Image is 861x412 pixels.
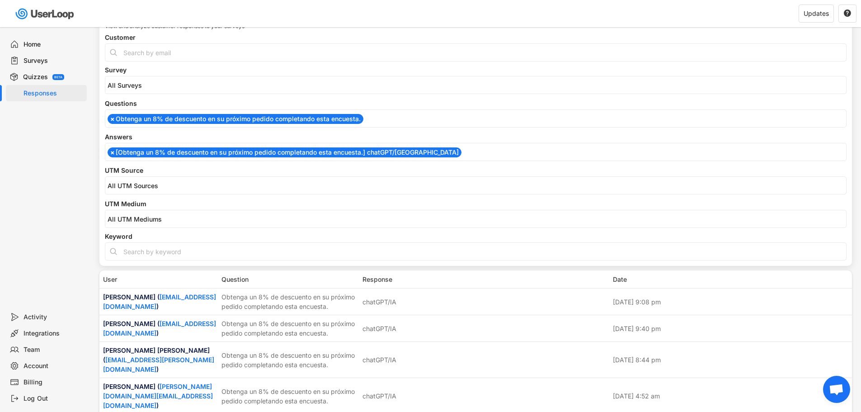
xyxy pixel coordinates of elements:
[105,24,245,29] div: View and analyze customer responses to your surveys
[14,5,77,23] img: userloop-logo-01.svg
[108,81,848,89] input: All Surveys
[23,73,48,81] div: Quizzes
[362,275,607,284] div: Response
[103,319,216,338] div: [PERSON_NAME] ( )
[108,114,363,124] li: Obtenga un 8% de descuento en su próximo pedido completando esta encuesta.
[823,376,850,403] div: Bate-papo aberto
[108,215,848,223] input: All UTM Mediums
[105,242,847,260] input: Search by keyword
[105,167,847,174] div: UTM Source
[24,329,83,338] div: Integrations
[844,9,851,17] text: 
[613,324,849,333] div: [DATE] 9:40 pm
[108,147,461,157] li: [Obtenga un 8% de descuento en su próximo pedido completando esta encuesta.] chatGPT/[GEOGRAPHIC_...
[804,10,829,17] div: Updates
[54,76,62,79] div: BETA
[221,387,357,406] div: Obtenga un 8% de descuento en su próximo pedido completando esta encuesta.
[24,362,83,370] div: Account
[613,275,849,284] div: Date
[24,394,83,403] div: Log Out
[108,182,848,189] input: All UTM Sources
[24,313,83,322] div: Activity
[843,9,852,18] button: 
[105,67,847,73] div: Survey
[362,297,396,307] div: chatGPT/IA
[105,201,847,207] div: UTM Medium
[221,275,357,284] div: Question
[103,275,216,284] div: User
[110,116,115,122] span: ×
[105,233,847,240] div: Keyword
[24,89,83,98] div: Responses
[24,378,83,387] div: Billing
[613,297,849,307] div: [DATE] 9:08 pm
[103,382,216,410] div: [PERSON_NAME] ( )
[221,319,357,338] div: Obtenga un 8% de descuento en su próximo pedido completando esta encuesta.
[103,320,216,337] a: [EMAIL_ADDRESS][DOMAIN_NAME]
[105,100,847,107] div: Questions
[105,134,847,140] div: Answers
[110,149,115,156] span: ×
[362,391,396,401] div: chatGPT/IA
[103,346,216,374] div: [PERSON_NAME] [PERSON_NAME] ( )
[24,57,83,65] div: Surveys
[24,346,83,354] div: Team
[105,34,847,41] div: Customer
[362,355,396,365] div: chatGPT/IA
[103,292,216,311] div: [PERSON_NAME] ( )
[221,350,357,369] div: Obtenga un 8% de descuento en su próximo pedido completando esta encuesta.
[105,43,847,62] input: Search by email
[103,356,214,373] a: [EMAIL_ADDRESS][PERSON_NAME][DOMAIN_NAME]
[103,293,216,310] a: [EMAIL_ADDRESS][DOMAIN_NAME]
[103,383,213,409] a: [PERSON_NAME][DOMAIN_NAME][EMAIL_ADDRESS][DOMAIN_NAME]
[221,292,357,311] div: Obtenga un 8% de descuento en su próximo pedido completando esta encuesta.
[362,324,396,333] div: chatGPT/IA
[613,355,849,365] div: [DATE] 8:44 pm
[24,40,83,49] div: Home
[613,391,849,401] div: [DATE] 4:52 am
